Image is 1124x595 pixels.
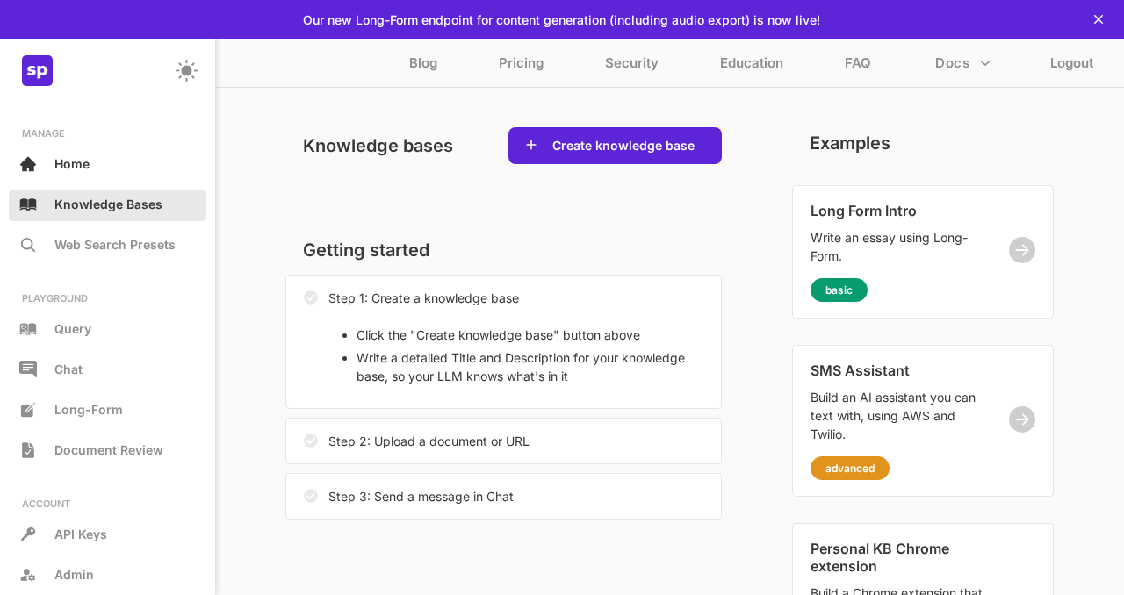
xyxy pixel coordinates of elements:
p: Knowledge Bases [54,197,162,211]
button: Create knowledge base [547,137,700,154]
li: Write a detailed Title and Description for your knowledge base, so your LLM knows what's in it [357,348,703,385]
p: Blog [409,54,437,80]
img: z8lAhOqrsAAAAASUVORK5CYII= [22,55,53,86]
p: Examples [792,127,908,159]
p: Pricing [499,54,544,80]
p: Web Search Presets [54,237,176,252]
p: PLAYGROUND [9,292,206,305]
p: Chat [54,362,83,376]
p: Build an AI assistant you can text with, using AWS and Twilio. [811,388,983,443]
p: Security [605,54,659,80]
p: Step 3: Send a message in Chat [328,487,514,505]
p: FAQ [845,54,871,80]
p: Step 2: Upload a document or URL [328,432,530,450]
p: Query [54,321,91,336]
button: more [928,47,998,80]
p: API Keys [54,527,107,541]
p: basic [825,283,853,297]
p: Logout [1050,54,1093,80]
p: Long Form Intro [811,202,983,219]
p: advanced [825,462,875,475]
p: Step 1: Create a knowledge base [328,289,519,307]
p: Education [720,54,783,80]
p: Home [54,156,90,171]
p: Admin [54,567,94,582]
span: Document Review [54,442,163,457]
p: Knowledge bases [285,130,471,161]
p: ACCOUNT [9,498,206,510]
p: Personal KB Chrome extension [811,540,983,575]
p: SMS Assistant [811,362,983,379]
li: Click the "Create knowledge base" button above [357,326,703,344]
p: Getting started [285,234,722,266]
span: Long-Form [54,402,123,417]
p: Our new Long-Form endpoint for content generation (including audio export) is now live! [303,12,820,27]
p: MANAGE [9,127,206,140]
p: Write an essay using Long-Form. [811,228,983,265]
